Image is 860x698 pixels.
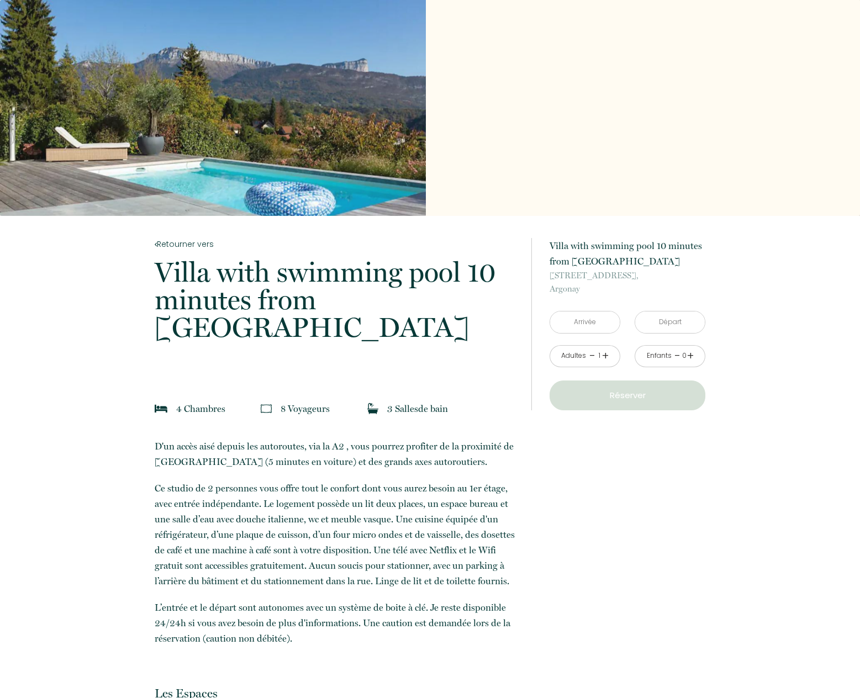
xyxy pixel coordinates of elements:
p: Villa with swimming pool 10 minutes from [GEOGRAPHIC_DATA] [550,238,705,269]
span: [STREET_ADDRESS], [550,269,705,282]
span: s [414,403,418,414]
span: s [326,403,330,414]
div: 0 [682,351,687,361]
div: Adultes [561,351,586,361]
p: 8 Voyageur [281,401,330,416]
div: 1 [597,351,602,361]
span: s [221,403,225,414]
a: - [589,347,595,364]
p: 3 Salle de bain [387,401,448,416]
input: Départ [635,311,705,333]
p: Réserver [553,389,701,402]
p: Argonay [550,269,705,295]
input: Arrivée [550,311,620,333]
a: + [602,347,609,364]
p: Ce studio de 2 personnes vous offre tout le confort dont vous aurez besoin au 1er étage, avec ent... [155,480,517,589]
a: + [687,347,694,364]
a: - [674,347,680,364]
p: L’entrée et le départ sont autonomes avec un système de boite à clé. Je reste disponible 24/24h s... [155,600,517,646]
p: D'un accès aisé depuis les autoroutes, via la A2 , vous pourrez profiter de la proximité de [GEOG... [155,438,517,469]
button: Réserver [550,380,705,410]
div: Enfants [647,351,672,361]
img: guests [261,403,272,414]
p: 4 Chambre [176,401,225,416]
a: Retourner vers [155,238,517,250]
p: Villa with swimming pool 10 minutes from [GEOGRAPHIC_DATA] [155,258,517,341]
